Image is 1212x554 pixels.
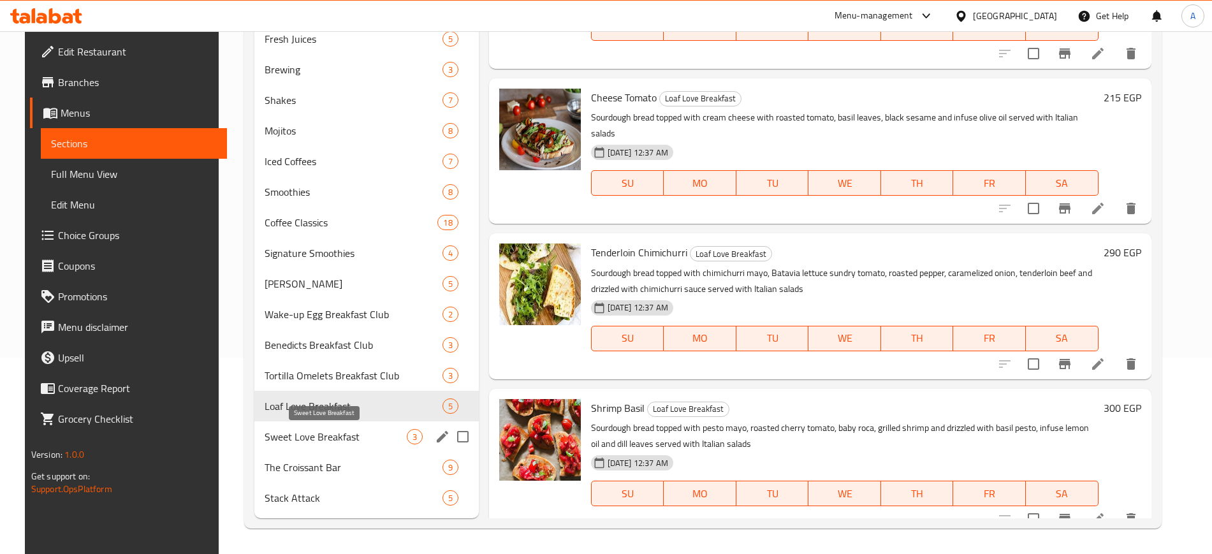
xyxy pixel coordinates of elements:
div: Iced Coffees7 [254,146,479,177]
button: SU [591,170,664,196]
a: Support.OpsPlatform [31,481,112,497]
span: Select to update [1020,506,1047,532]
div: Menu-management [835,8,913,24]
span: TU [741,174,804,193]
button: MO [664,170,736,196]
span: 3 [443,339,458,351]
button: SA [1026,481,1099,506]
span: 5 [443,400,458,412]
h6: 290 EGP [1104,244,1141,261]
span: Wake-up Egg Breakfast Club [265,307,442,322]
div: items [442,154,458,169]
div: Stack Attack5 [254,483,479,513]
span: Loaf Love Breakfast [648,402,729,416]
span: 3 [407,431,422,443]
div: Brewing3 [254,54,479,85]
div: Coffee Classics [265,215,437,230]
span: WE [814,485,876,503]
span: MO [669,329,731,347]
button: TH [881,170,954,196]
button: SA [1026,170,1099,196]
span: Get support on: [31,468,90,485]
button: TU [736,481,809,506]
span: Version: [31,446,62,463]
span: 1.0.0 [65,446,85,463]
div: Loaf Love Breakfast [647,402,729,417]
span: 5 [443,492,458,504]
span: Choice Groups [58,228,217,243]
a: Edit menu item [1090,46,1106,61]
a: Coverage Report [30,373,227,404]
button: Branch-specific-item [1049,349,1080,379]
a: Full Menu View [41,159,227,189]
a: Edit menu item [1090,511,1106,527]
button: WE [808,481,881,506]
a: Coupons [30,251,227,281]
span: Loaf Love Breakfast [690,247,771,261]
span: 3 [443,370,458,382]
a: Menus [30,98,227,128]
div: items [442,307,458,322]
button: TU [736,326,809,351]
span: Mojitos [265,123,442,138]
button: FR [953,170,1026,196]
button: Branch-specific-item [1049,504,1080,534]
span: MO [669,485,731,503]
a: Promotions [30,281,227,312]
a: Branches [30,67,227,98]
div: items [442,31,458,47]
a: Grocery Checklist [30,404,227,434]
button: SA [1026,326,1099,351]
span: 3 [443,64,458,76]
span: Sweet Love Breakfast [265,429,406,444]
span: WE [814,329,876,347]
span: 7 [443,156,458,168]
a: Upsell [30,342,227,373]
div: items [442,460,458,475]
span: TH [886,485,949,503]
button: delete [1116,193,1146,224]
span: Signature Smoothies [265,245,442,261]
span: 18 [438,217,457,229]
div: Shakes7 [254,85,479,115]
span: 8 [443,186,458,198]
button: SU [591,481,664,506]
div: items [442,490,458,506]
button: MO [664,326,736,351]
span: WE [814,174,876,193]
div: items [442,276,458,291]
div: items [442,62,458,77]
button: TH [881,481,954,506]
span: 4 [443,247,458,259]
div: items [442,245,458,261]
span: Select to update [1020,40,1047,67]
span: [DATE] 12:37 AM [602,457,673,469]
div: The Croissant Bar9 [254,452,479,483]
span: Promotions [58,289,217,304]
span: SU [597,329,659,347]
p: Sourdough bread topped with cream cheese with roasted tomato, basil leaves, black sesame and infu... [591,110,1099,142]
div: Wake-up Egg Breakfast Club2 [254,299,479,330]
span: 8 [443,125,458,137]
div: Sweet Love Breakfast3edit [254,421,479,452]
span: Menus [61,105,217,120]
span: FR [958,485,1021,503]
span: [DATE] 12:37 AM [602,147,673,159]
span: Iced Coffees [265,154,442,169]
img: Shrimp Basil [499,399,581,481]
div: Loaf Love Breakfast5 [254,391,479,421]
h6: 300 EGP [1104,399,1141,417]
span: Sections [51,136,217,151]
div: items [442,184,458,200]
p: Sourdough bread topped with chimichurri mayo, Batavia lettuce sundry tomato, roasted pepper, cara... [591,265,1099,297]
a: Edit Restaurant [30,36,227,67]
span: Edit Menu [51,197,217,212]
div: Tortilla Omelets Breakfast Club [265,368,442,383]
span: Select to update [1020,195,1047,222]
span: SU [597,485,659,503]
span: Coupons [58,258,217,273]
button: TU [736,170,809,196]
button: edit [433,427,452,446]
button: delete [1116,504,1146,534]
